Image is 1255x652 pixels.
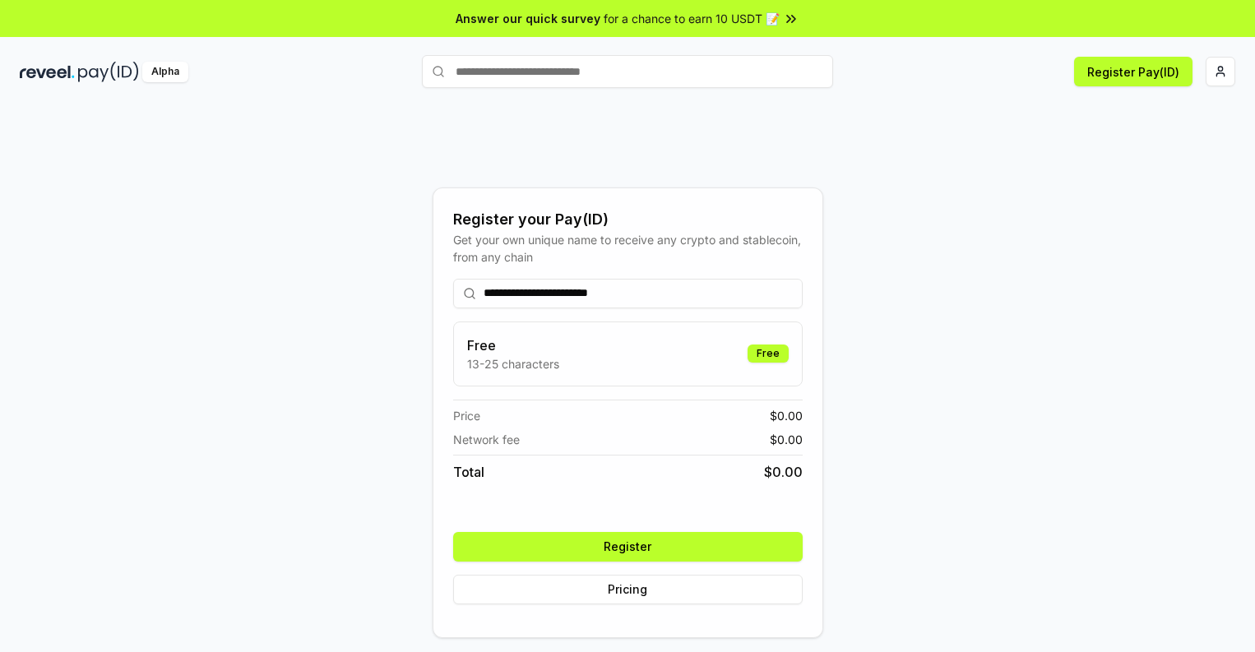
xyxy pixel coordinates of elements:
[142,62,188,82] div: Alpha
[770,431,803,448] span: $ 0.00
[453,208,803,231] div: Register your Pay(ID)
[467,335,559,355] h3: Free
[453,431,520,448] span: Network fee
[20,62,75,82] img: reveel_dark
[770,407,803,424] span: $ 0.00
[453,532,803,562] button: Register
[453,407,480,424] span: Price
[453,231,803,266] div: Get your own unique name to receive any crypto and stablecoin, from any chain
[453,575,803,604] button: Pricing
[467,355,559,372] p: 13-25 characters
[453,462,484,482] span: Total
[1074,57,1192,86] button: Register Pay(ID)
[78,62,139,82] img: pay_id
[764,462,803,482] span: $ 0.00
[456,10,600,27] span: Answer our quick survey
[604,10,780,27] span: for a chance to earn 10 USDT 📝
[748,344,789,363] div: Free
